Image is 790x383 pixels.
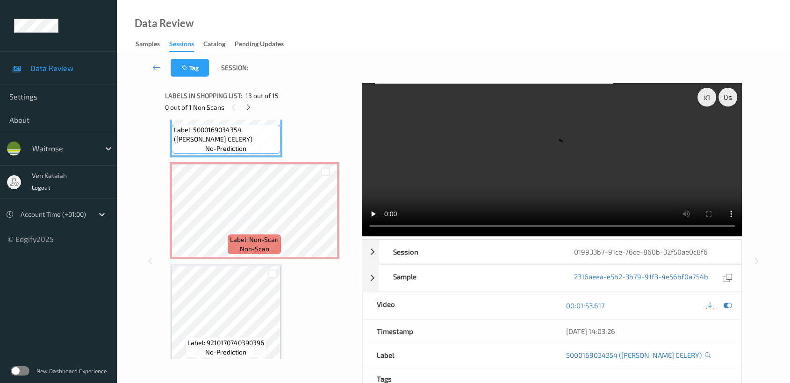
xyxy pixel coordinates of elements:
div: Catalog [203,39,225,51]
div: Pending Updates [235,39,284,51]
div: [DATE] 14:03:26 [566,326,727,336]
div: Session [379,240,560,263]
span: Label: 9210170740390396 [187,338,264,348]
a: Samples [136,38,169,51]
div: Samples [136,39,160,51]
div: 0 s [718,88,737,106]
div: Video [363,292,552,319]
a: 00:01:53.617 [566,301,604,310]
span: Label: Non-Scan [230,235,279,244]
div: Sessions [169,39,194,52]
a: Catalog [203,38,235,51]
span: Labels in shopping list: [165,91,242,100]
span: no-prediction [205,348,246,357]
a: 5000169034354 ([PERSON_NAME] CELERY) [566,350,701,360]
button: Tag [171,59,209,77]
span: non-scan [240,244,269,254]
span: 13 out of 15 [245,91,279,100]
span: Label: 5000169034354 ([PERSON_NAME] CELERY) [174,125,278,144]
a: 2316aeea-e5b2-3b79-91f3-4e56bf0a754b [574,272,708,284]
div: 019933b7-91ce-76ce-860b-32f50ae0c8f6 [560,240,741,263]
div: x 1 [697,88,716,106]
div: Session019933b7-91ce-76ce-860b-32f50ae0c8f6 [362,240,742,264]
div: Label [363,343,552,367]
div: Sample2316aeea-e5b2-3b79-91f3-4e56bf0a754b [362,264,742,292]
span: Session: [221,63,248,72]
a: Sessions [169,38,203,52]
a: Pending Updates [235,38,293,51]
div: Timestamp [363,319,552,343]
div: Data Review [135,19,194,28]
div: 0 out of 1 Non Scans [165,101,355,113]
span: no-prediction [205,144,246,153]
div: Sample [379,265,560,291]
